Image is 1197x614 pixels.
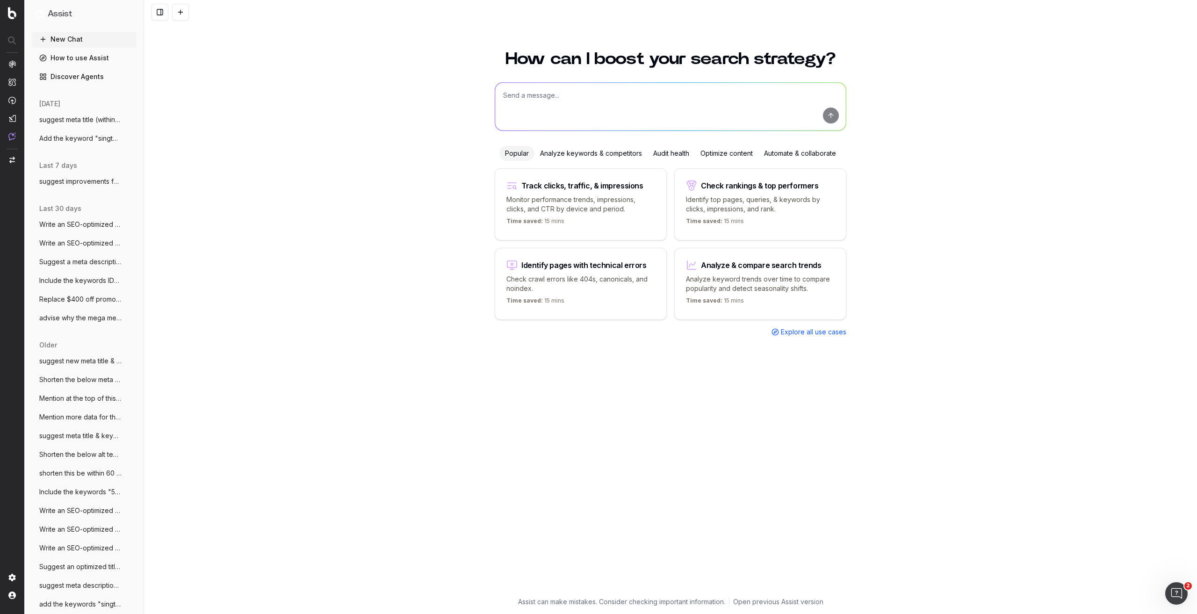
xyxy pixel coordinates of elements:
h1: How can I boost your search strategy? [495,51,846,67]
span: older [39,340,57,350]
span: Write an SEO-optimized content in a simi [39,543,122,553]
span: shorten this be within 60 characters Sin [39,469,122,478]
div: Check rankings & top performers [701,182,819,189]
span: add the keywords "singtel" & "[GEOGRAPHIC_DATA]" [39,600,122,609]
button: Write an SEO-optimized content in a simi [32,522,137,537]
span: Time saved: [506,217,543,224]
span: Add the keyword "singtel" to the below h [39,134,122,143]
button: suggest improvements for the below meta [32,174,137,189]
span: Time saved: [686,217,722,224]
span: Write an SEO-optimized content in a simi [39,506,122,515]
span: Replace $400 off promo in the below cont [39,295,122,304]
div: Automate & collaborate [758,146,842,161]
span: suggest meta title (within 60 characters [39,115,122,124]
a: Explore all use cases [772,327,846,337]
p: 15 mins [686,297,744,308]
p: Assist can make mistakes. Consider checking important information. [518,597,725,607]
div: Identify pages with technical errors [521,261,647,269]
span: Write an SEO-optimized content in a simi [39,525,122,534]
button: Include the keywords IDD Calls & global [32,273,137,288]
p: Check crawl errors like 404s, canonicals, and noindex. [506,274,655,293]
button: Write an SEO-optimized content in a simi [32,541,137,556]
button: Assist [36,7,133,21]
div: Analyze & compare search trends [701,261,822,269]
button: Replace $400 off promo in the below cont [32,292,137,307]
button: Write an SEO-optimized content about the [32,217,137,232]
span: suggest meta title & keywords for our pa [39,431,122,441]
span: Include the keywords IDD Calls & global [39,276,122,285]
span: Explore all use cases [781,327,846,337]
span: Suggest a meta description of less than [39,257,122,267]
img: My account [8,592,16,599]
button: Suggest a meta description of less than [32,254,137,269]
p: Identify top pages, queries, & keywords by clicks, impressions, and rank. [686,195,835,214]
button: add the keywords "singtel" & "[GEOGRAPHIC_DATA]" [32,597,137,612]
span: Write an SEO-optimized content about the [39,220,122,229]
span: Time saved: [686,297,722,304]
button: New Chat [32,32,137,47]
img: Botify logo [8,7,16,19]
span: Time saved: [506,297,543,304]
button: advise why the mega menu in this page ht [32,311,137,325]
button: Write an SEO-optimized content about the [32,236,137,251]
p: Analyze keyword trends over time to compare popularity and detect seasonality shifts. [686,274,835,293]
img: Activation [8,96,16,104]
p: 15 mins [506,217,564,229]
img: Setting [8,574,16,581]
button: shorten this be within 60 characters Sin [32,466,137,481]
button: Suggest an optimized title and descripti [32,559,137,574]
span: advise why the mega menu in this page ht [39,313,122,323]
span: last 7 days [39,161,77,170]
p: 15 mins [506,297,564,308]
button: suggest meta description for this page h [32,578,137,593]
span: Shorten the below meta description to be [39,375,122,384]
div: Analyze keywords & competitors [534,146,648,161]
img: Intelligence [8,78,16,86]
h1: Assist [48,7,72,21]
button: Shorten the below meta description to be [32,372,137,387]
img: Switch project [9,157,15,163]
span: Suggest an optimized title and descripti [39,562,122,571]
button: suggest new meta title & description to [32,354,137,368]
span: [DATE] [39,99,60,108]
span: suggest improvements for the below meta [39,177,122,186]
a: Open previous Assist version [733,597,823,607]
span: suggest new meta title & description to [39,356,122,366]
a: Discover Agents [32,69,137,84]
div: Optimize content [695,146,758,161]
button: Mention more data for the same price in [32,410,137,425]
button: suggest meta title & keywords for our pa [32,428,137,443]
a: How to use Assist [32,51,137,65]
span: suggest meta description for this page h [39,581,122,590]
span: Mention more data for the same price in [39,412,122,422]
button: Mention at the top of this article that [32,391,137,406]
span: Shorten the below alt text to be less th [39,450,122,459]
span: Write an SEO-optimized content about the [39,238,122,248]
button: Write an SEO-optimized content in a simi [32,503,137,518]
button: Add the keyword "singtel" to the below h [32,131,137,146]
img: Analytics [8,60,16,68]
button: Include the keywords "5G+ priority" as i [32,484,137,499]
iframe: Intercom live chat [1165,582,1188,605]
div: Track clicks, traffic, & impressions [521,182,643,189]
img: Assist [36,9,44,18]
button: Shorten the below alt text to be less th [32,447,137,462]
img: Studio [8,115,16,122]
p: Monitor performance trends, impressions, clicks, and CTR by device and period. [506,195,655,214]
button: suggest meta title (within 60 characters [32,112,137,127]
span: Mention at the top of this article that [39,394,122,403]
span: Include the keywords "5G+ priority" as i [39,487,122,497]
img: Assist [8,132,16,140]
span: last 30 days [39,204,81,213]
p: 15 mins [686,217,744,229]
div: Popular [499,146,534,161]
div: Audit health [648,146,695,161]
span: 2 [1184,582,1192,590]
